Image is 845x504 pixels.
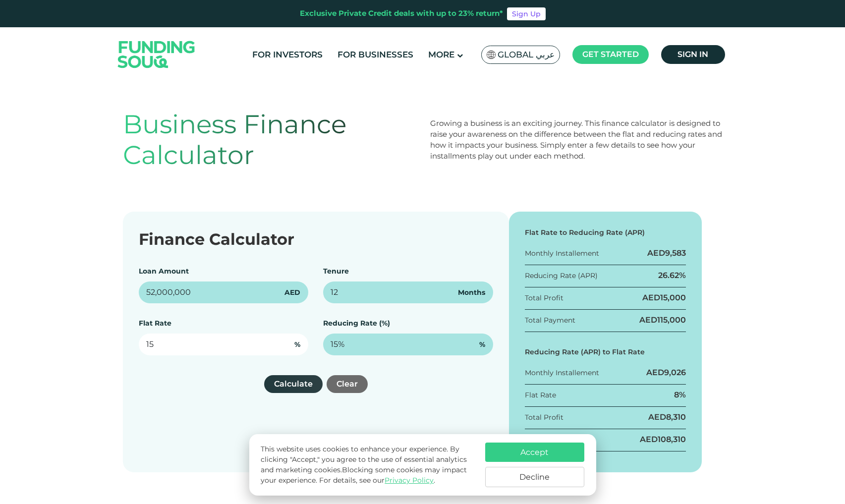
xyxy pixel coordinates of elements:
button: Accept [485,443,584,462]
span: Global عربي [498,49,555,60]
span: 108,310 [658,435,686,444]
a: Sign in [661,45,725,64]
button: Decline [485,467,584,487]
div: Reducing Rate (APR) [525,271,598,281]
span: Months [458,287,485,298]
button: Clear [327,375,368,393]
div: Growing a business is an exciting journey. This finance calculator is designed to raise your awar... [430,118,723,162]
div: Flat Rate [525,390,556,400]
div: AED [642,292,686,303]
span: AED [284,287,300,298]
span: For details, see our . [319,476,435,485]
span: 9,026 [664,368,686,377]
button: Calculate [264,375,323,393]
a: Sign Up [507,7,546,20]
h1: Business Finance Calculator [123,109,415,171]
a: For Businesses [335,47,416,63]
div: Monthly Installement [525,368,599,378]
div: Total Profit [525,412,563,423]
div: Total Profit [525,293,563,303]
div: Total Payment [525,315,575,326]
span: 15,000 [660,293,686,302]
div: 26.62% [658,270,686,281]
div: AED [646,367,686,378]
span: % [294,339,300,350]
label: Reducing Rate (%) [323,319,390,328]
div: Reducing Rate (APR) to Flat Rate [525,347,686,357]
div: Exclusive Private Credit deals with up to 23% return* [300,8,503,19]
div: Finance Calculator [139,227,493,251]
img: SA Flag [487,51,496,59]
span: Sign in [677,50,708,59]
p: This website uses cookies to enhance your experience. By clicking "Accept," you agree to the use ... [261,444,475,486]
span: 9,583 [665,248,686,258]
div: AED [639,315,686,326]
span: % [479,339,485,350]
div: 8% [674,390,686,400]
label: Loan Amount [139,267,189,276]
span: Blocking some cookies may impact your experience. [261,465,467,485]
span: Get started [582,50,639,59]
span: 8,310 [666,412,686,422]
div: Monthly Installement [525,248,599,259]
span: More [428,50,454,59]
div: Flat Rate to Reducing Rate (APR) [525,227,686,238]
div: AED [640,434,686,445]
a: For Investors [250,47,325,63]
img: Logo [108,29,205,79]
label: Flat Rate [139,319,171,328]
div: AED [648,412,686,423]
a: Privacy Policy [385,476,434,485]
label: Tenure [323,267,349,276]
span: 115,000 [657,315,686,325]
div: AED [647,248,686,259]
